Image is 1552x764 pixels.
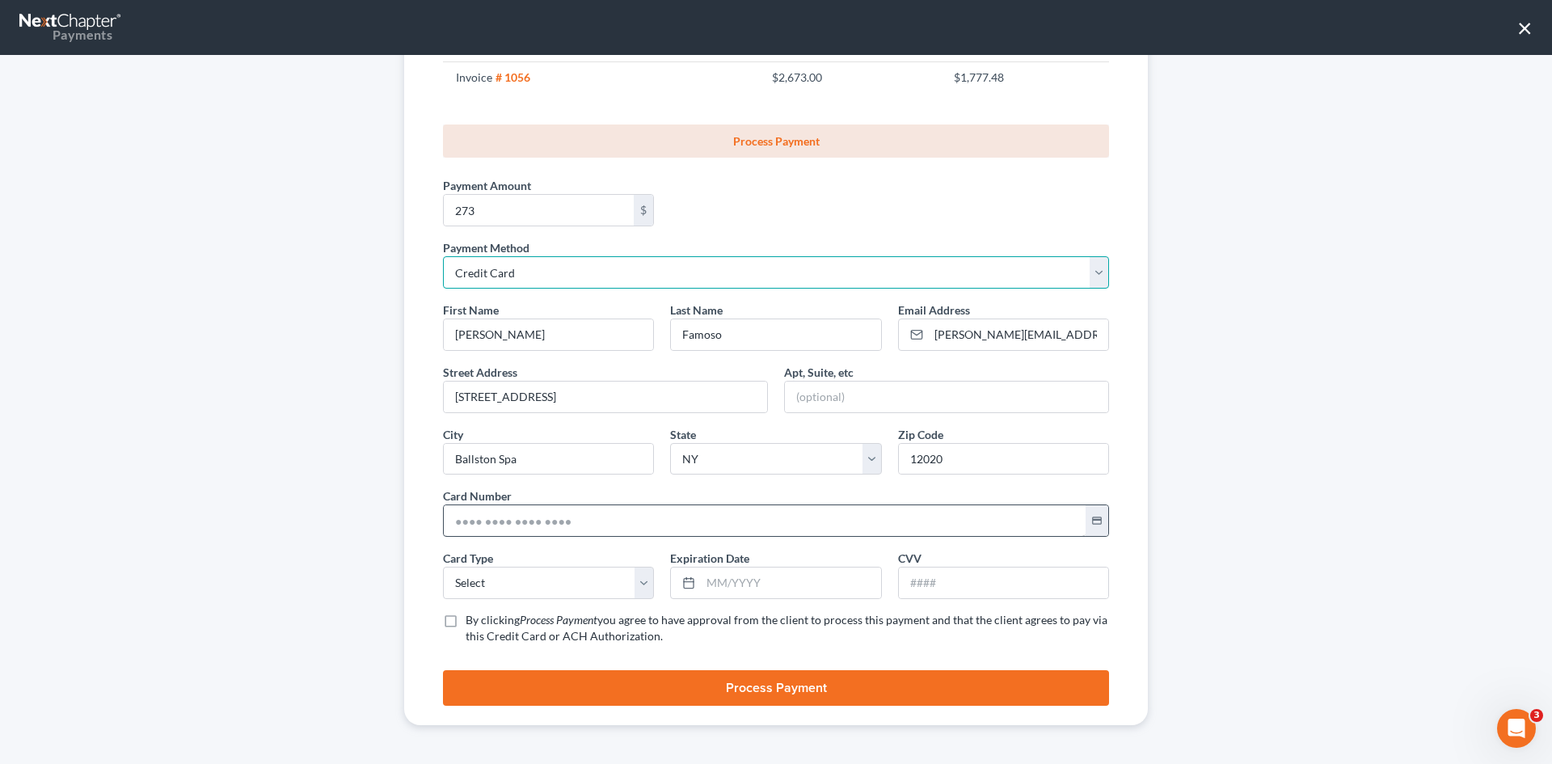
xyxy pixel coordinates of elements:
[444,505,1086,536] input: ●●●● ●●●● ●●●● ●●●●
[1517,15,1533,40] button: ×
[634,195,653,226] div: $
[671,319,880,350] input: --
[443,428,463,441] span: City
[899,444,1108,475] input: XXXXX
[443,551,493,565] span: Card Type
[520,613,597,627] i: Process Payment
[466,613,1107,643] span: you agree to have approval from the client to process this payment and that the client agrees to ...
[443,670,1109,706] button: Process Payment
[899,568,1108,598] input: ####
[443,365,517,379] span: Street Address
[19,26,112,44] div: Payments
[785,382,1108,412] input: (optional)
[443,241,529,255] span: Payment Method
[1091,515,1103,526] i: credit_card
[496,70,530,84] strong: # 1056
[444,444,653,475] input: Enter city...
[443,489,512,503] span: Card Number
[670,428,696,441] span: State
[1530,709,1543,722] span: 3
[701,568,880,598] input: MM/YYYY
[898,303,970,317] span: Email Address
[670,303,723,317] span: Last Name
[456,70,492,84] span: Invoice
[898,428,943,441] span: Zip Code
[443,125,1109,158] a: Process Payment
[444,195,634,226] input: 0.00
[898,551,921,565] span: CVV
[443,179,531,192] span: Payment Amount
[941,61,1109,92] td: $1,777.48
[1497,709,1536,748] iframe: Intercom live chat
[784,365,854,379] span: Apt, Suite, etc
[19,8,123,47] a: Payments
[670,551,749,565] span: Expiration Date
[466,613,520,627] span: By clicking
[759,61,941,92] td: $2,673.00
[929,319,1108,350] input: Enter email...
[443,303,499,317] span: First Name
[444,382,767,412] input: Enter address...
[444,319,653,350] input: --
